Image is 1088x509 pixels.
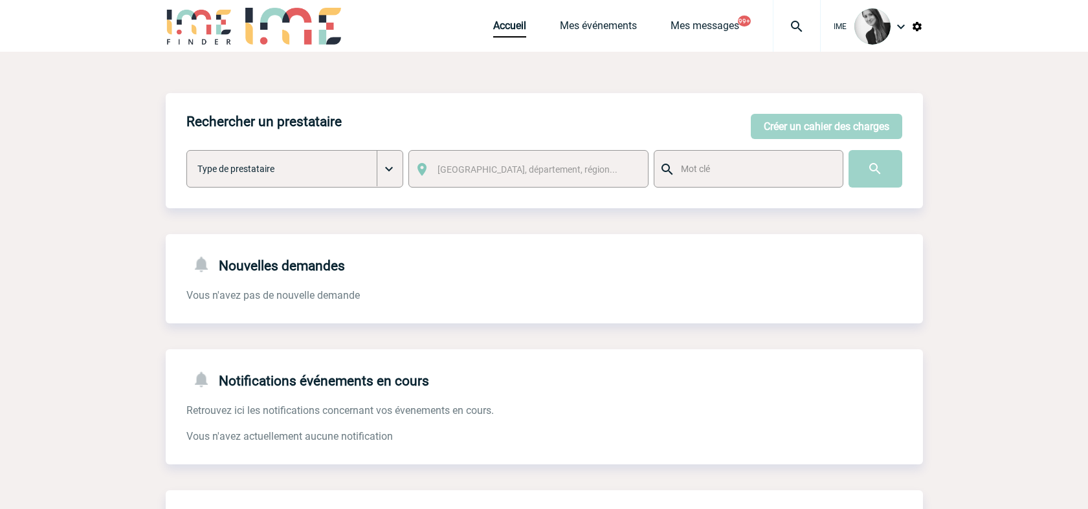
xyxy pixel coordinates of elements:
[671,19,739,38] a: Mes messages
[186,289,360,301] span: Vous n'avez pas de nouvelle demande
[166,8,233,45] img: IME-Finder
[560,19,637,38] a: Mes événements
[493,19,526,38] a: Accueil
[186,404,494,417] span: Retrouvez ici les notifications concernant vos évenements en cours.
[738,16,751,27] button: 99+
[834,22,847,31] span: IME
[678,160,831,177] input: Mot clé
[854,8,891,45] img: 101050-0.jpg
[192,255,219,274] img: notifications-24-px-g.png
[186,114,342,129] h4: Rechercher un prestataire
[186,255,345,274] h4: Nouvelles demandes
[438,164,617,175] span: [GEOGRAPHIC_DATA], département, région...
[186,370,429,389] h4: Notifications événements en cours
[192,370,219,389] img: notifications-24-px-g.png
[849,150,902,188] input: Submit
[186,430,393,442] span: Vous n'avez actuellement aucune notification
